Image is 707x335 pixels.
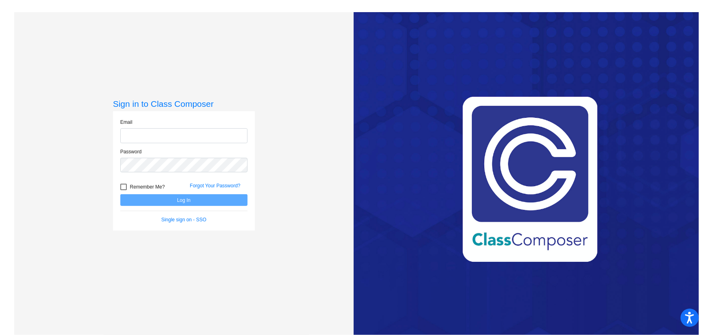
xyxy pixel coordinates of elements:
[190,183,241,189] a: Forgot Your Password?
[113,99,255,109] h3: Sign in to Class Composer
[120,119,132,126] label: Email
[120,148,142,155] label: Password
[130,182,165,192] span: Remember Me?
[161,217,206,223] a: Single sign on - SSO
[120,194,248,206] button: Log In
